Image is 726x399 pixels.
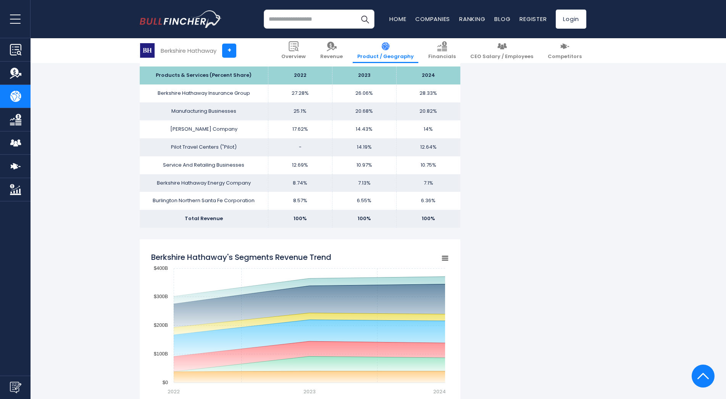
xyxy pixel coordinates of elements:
[140,84,268,102] td: Berkshire Hathaway Insurance Group
[268,138,332,156] td: -
[466,38,538,63] a: CEO Salary / Employees
[332,192,396,210] td: 6.55%
[268,156,332,174] td: 12.69%
[268,192,332,210] td: 8.57%
[140,156,268,174] td: Service And Retailing Businesses
[320,54,343,60] span: Revenue
[277,38,310,63] a: Overview
[154,265,168,271] text: $400B
[332,210,396,228] td: 100%
[151,252,331,263] tspan: Berkshire Hathaway's Segments Revenue Trend
[396,192,460,210] td: 6.36%
[355,10,374,29] button: Search
[396,66,460,84] th: 2024
[140,174,268,192] td: Berkshire Hathaway Energy Company
[470,54,533,60] span: CEO Salary / Employees
[168,388,180,395] text: 2022
[389,15,406,23] a: Home
[154,322,168,328] text: $200B
[332,120,396,138] td: 14.43%
[268,174,332,192] td: 8.74%
[268,66,332,84] th: 2022
[268,120,332,138] td: 17.62%
[543,38,586,63] a: Competitors
[140,102,268,120] td: Manufacturing Businesses
[396,120,460,138] td: 14%
[519,15,547,23] a: Register
[396,102,460,120] td: 20.82%
[332,174,396,192] td: 7.13%
[353,38,418,63] a: Product / Geography
[268,210,332,228] td: 100%
[396,138,460,156] td: 12.64%
[222,44,236,58] a: +
[332,156,396,174] td: 10.97%
[332,102,396,120] td: 20.68%
[281,54,306,60] span: Overview
[316,38,347,63] a: Revenue
[548,54,582,60] span: Competitors
[163,380,168,385] text: $0
[396,174,460,192] td: 7.1%
[556,10,586,29] a: Login
[433,388,446,395] text: 2024
[161,46,216,55] div: Berkshire Hathaway
[459,15,485,23] a: Ranking
[332,66,396,84] th: 2023
[154,351,168,357] text: $100B
[140,43,155,58] img: BRK-B logo
[357,54,414,60] span: Product / Geography
[415,15,450,23] a: Companies
[140,210,268,228] td: Total Revenue
[140,120,268,138] td: [PERSON_NAME] Company
[428,54,456,60] span: Financials
[140,10,222,28] img: bullfincher logo
[332,138,396,156] td: 14.19%
[424,38,460,63] a: Financials
[268,102,332,120] td: 25.1%
[396,84,460,102] td: 28.33%
[396,210,460,228] td: 100%
[396,156,460,174] td: 10.75%
[140,66,268,84] th: Products & Services (Percent Share)
[332,84,396,102] td: 26.06%
[140,192,268,210] td: Burlington Northern Santa Fe Corporation
[494,15,510,23] a: Blog
[140,138,268,156] td: Pilot Travel Centers ("Pilot)
[268,84,332,102] td: 27.28%
[154,294,168,299] text: $300B
[140,10,222,28] a: Go to homepage
[303,388,316,395] text: 2023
